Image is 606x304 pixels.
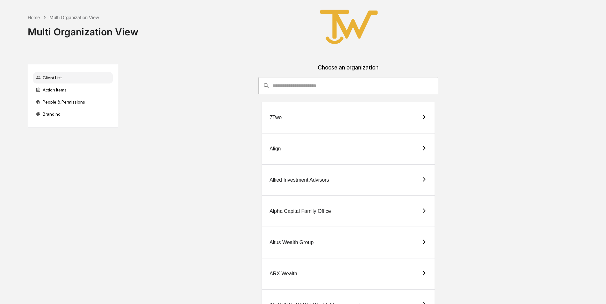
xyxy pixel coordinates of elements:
div: Multi Organization View [28,21,138,38]
div: Alpha Capital Family Office [270,208,331,214]
div: Multi Organization View [49,15,99,20]
div: Altus Wealth Group [270,240,314,245]
img: True West [317,5,381,49]
div: Home [28,15,40,20]
div: 7Two [270,115,282,120]
div: Action Items [33,84,113,96]
div: Client List [33,72,113,83]
div: People & Permissions [33,96,113,108]
div: consultant-dashboard__filter-organizations-search-bar [258,77,438,94]
div: Branding [33,108,113,120]
div: Allied Investment Advisors [270,177,329,183]
div: Choose an organization [123,64,573,77]
div: ARX Wealth [270,271,297,277]
div: Align [270,146,281,152]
